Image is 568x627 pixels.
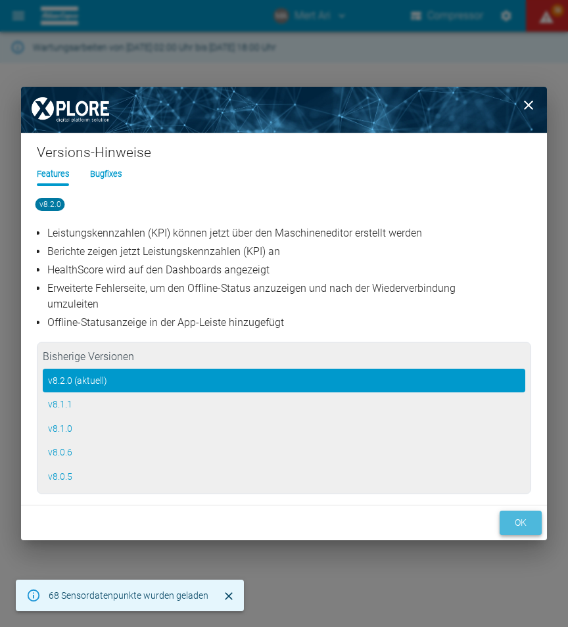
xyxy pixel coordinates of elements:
[21,87,547,133] img: background image
[37,168,69,180] li: Features
[47,315,505,331] p: Offline-Statusanzeige in der App-Leiste hinzugefügt
[43,369,525,393] button: v8.2.0 (aktuell)
[515,92,542,118] button: close
[47,262,505,278] p: HealthScore wird auf den Dashboards angezeigt
[21,87,120,133] img: XPLORE Logo
[43,440,525,465] button: v8.0.6
[47,225,505,241] p: Leistungskennzahlen (KPI) können jetzt über den Maschineneditor erstellt werden
[49,584,208,607] div: 68 Sensordatenpunkte wurden geladen
[500,511,542,535] button: ok
[47,244,505,260] p: Berichte zeigen jetzt Leistungskennzahlen (KPI) an
[43,417,525,441] button: v8.1.0
[43,348,525,369] h2: Bisherige Versionen
[43,465,525,489] button: v8.0.5
[35,198,65,211] span: v8.2.0
[43,392,525,417] button: v8.1.1
[219,586,239,606] button: Schließen
[47,281,505,312] p: Erweiterte Fehlerseite, um den Offline-Status anzuzeigen und nach der Wiederverbindung umzuleiten
[37,144,509,168] h1: Versions-Hinweise
[90,168,122,180] li: Bugfixes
